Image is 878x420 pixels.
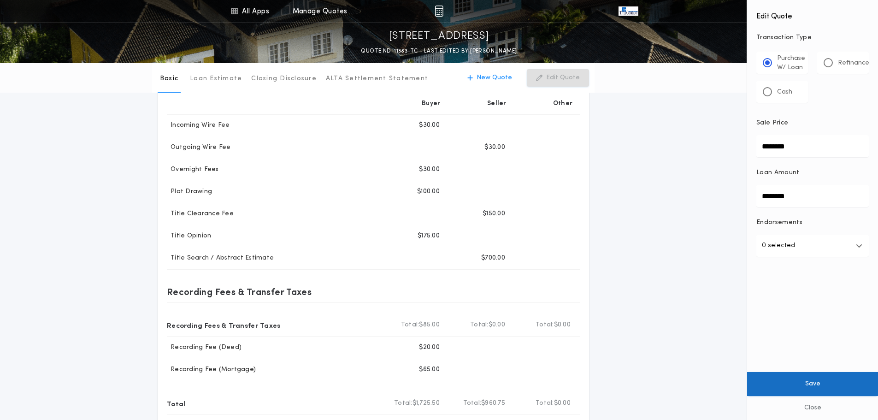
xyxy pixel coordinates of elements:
p: QUOTE ND-11383-TC - LAST EDITED BY [PERSON_NAME] [361,47,517,56]
input: Sale Price [756,135,869,157]
p: Plat Drawing [167,187,212,196]
p: Buyer [422,99,440,108]
p: Outgoing Wire Fee [167,143,230,152]
p: $150.00 [483,209,505,219]
p: Recording Fees & Transfer Taxes [167,284,312,299]
p: Basic [160,74,178,83]
p: Overnight Fees [167,165,219,174]
b: Total: [536,399,554,408]
p: [STREET_ADDRESS] [389,29,489,44]
span: $85.00 [419,320,440,330]
button: Edit Quote [527,69,589,87]
p: Incoming Wire Fee [167,121,230,130]
p: $100.00 [417,187,440,196]
p: Total [167,396,185,411]
b: Total: [536,320,554,330]
p: Title Search / Abstract Estimate [167,254,274,263]
p: $30.00 [419,165,440,174]
b: Total: [463,399,482,408]
b: Total: [394,399,412,408]
span: $0.00 [554,320,571,330]
button: New Quote [458,69,521,87]
p: Title Clearance Fee [167,209,234,219]
p: $30.00 [484,143,505,152]
b: Total: [470,320,489,330]
input: Loan Amount [756,185,869,207]
img: vs-icon [619,6,638,16]
p: Transaction Type [756,33,869,42]
h4: Edit Quote [756,6,869,22]
img: img [435,6,443,17]
p: Recording Fee (Deed) [167,343,242,352]
p: Loan Amount [756,168,800,177]
p: Purchase W/ Loan [777,54,805,72]
p: Seller [487,99,507,108]
span: $0.00 [489,320,505,330]
p: $175.00 [418,231,440,241]
p: Closing Disclosure [251,74,317,83]
p: Title Opinion [167,231,211,241]
p: $65.00 [419,365,440,374]
span: $1,725.50 [412,399,440,408]
p: $30.00 [419,121,440,130]
p: Recording Fees & Transfer Taxes [167,318,281,332]
p: Endorsements [756,218,869,227]
button: Close [747,396,878,420]
p: 0 selected [762,240,795,251]
p: Loan Estimate [190,74,242,83]
p: $20.00 [419,343,440,352]
p: Edit Quote [546,73,580,83]
p: $700.00 [481,254,505,263]
p: ALTA Settlement Statement [326,74,428,83]
button: 0 selected [756,235,869,257]
p: Refinance [838,59,869,68]
button: Save [747,372,878,396]
p: Cash [777,88,792,97]
p: Other [553,99,572,108]
p: Sale Price [756,118,788,128]
span: $0.00 [554,399,571,408]
p: Recording Fee (Mortgage) [167,365,256,374]
span: $960.75 [481,399,505,408]
p: New Quote [477,73,512,83]
b: Total: [401,320,419,330]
